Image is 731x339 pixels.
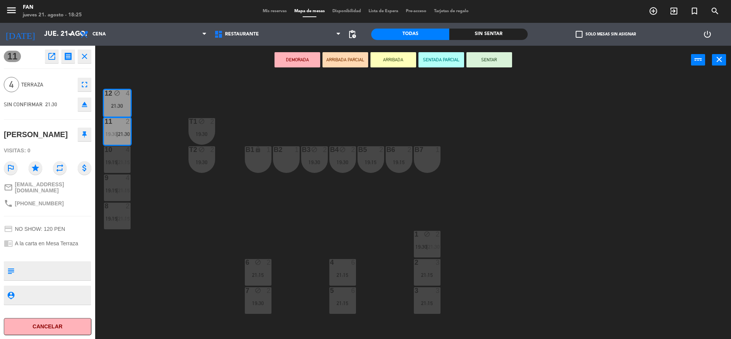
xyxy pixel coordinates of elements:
span: 19:30 [105,131,117,137]
button: power_input [691,54,705,66]
div: 3 [436,287,440,294]
i: add_circle_outline [649,6,658,16]
button: DEMORADA [275,52,320,67]
button: receipt [61,50,75,63]
button: ARRIBADA [370,52,416,67]
span: Cena [93,32,106,37]
i: block [255,287,261,294]
div: 19:15 [358,160,384,165]
div: 1 [267,146,271,153]
i: person_pin [6,291,15,299]
span: check_box_outline_blank [576,31,583,38]
i: open_in_new [47,52,56,61]
button: SENTADA PARCIAL [418,52,464,67]
span: Lista de Espera [365,9,402,13]
button: SENTAR [466,52,512,67]
div: T1 [189,118,190,125]
div: 19:30 [188,131,215,137]
i: turned_in_not [690,6,699,16]
span: 21:15 [118,216,130,222]
i: repeat [53,161,67,175]
div: Sin sentar [449,29,527,40]
i: block [424,231,430,237]
div: [PERSON_NAME] [4,128,68,141]
i: receipt [64,52,73,61]
span: Disponibilidad [329,9,365,13]
button: close [78,50,91,63]
div: Visitas: 0 [4,144,91,157]
span: pending_actions [348,30,357,39]
div: 21:30 [104,103,131,109]
div: 21:15 [414,272,441,278]
span: | [117,159,118,165]
div: 2 [267,259,271,266]
span: | [117,216,118,222]
span: SIN CONFIRMAR [4,101,43,107]
span: Mis reservas [259,9,290,13]
span: | [117,187,118,193]
div: 19:30 [329,160,356,165]
div: 2 [323,146,327,153]
span: 21:30 [45,101,57,107]
div: 2 [210,118,215,125]
i: power_settings_new [703,30,712,39]
button: Cancelar [4,318,91,335]
div: 21:15 [414,301,441,306]
span: [PHONE_NUMBER] [15,200,64,206]
div: 2 [407,146,412,153]
i: star [29,161,42,175]
div: 2 [436,231,440,238]
span: A la carta en Mesa Terraza [15,240,78,246]
i: subject [6,267,15,275]
i: credit_card [4,224,13,233]
span: 19:15 [105,187,117,193]
button: menu [6,5,17,19]
div: 19:15 [386,160,412,165]
div: 2 [210,146,215,153]
span: [EMAIL_ADDRESS][DOMAIN_NAME] [15,181,91,193]
i: exit_to_app [669,6,678,16]
i: close [80,52,89,61]
label: Solo mesas sin asignar [576,31,636,38]
i: search [710,6,720,16]
button: eject [78,98,91,111]
a: mail_outline[EMAIL_ADDRESS][DOMAIN_NAME] [4,181,91,193]
span: Terraza [21,80,74,89]
div: 3 [436,259,440,266]
span: 21:15 [118,187,130,193]
div: Fan [23,4,82,11]
i: block [255,259,261,265]
i: chrome_reader_mode [4,239,13,248]
span: NO SHOW: 120 PEN [15,226,65,232]
i: power_input [694,55,703,64]
i: block [198,118,205,125]
i: block [339,146,346,153]
i: block [198,146,205,153]
div: 4 [126,90,130,97]
div: 4 [126,174,130,181]
span: 21:15 [118,159,130,165]
span: 21:30 [428,244,440,250]
span: 19:15 [105,216,117,222]
div: 19:30 [301,160,328,165]
div: 21:15 [245,272,271,278]
button: close [712,54,726,66]
span: | [426,244,428,250]
div: 4 [126,146,130,153]
i: close [715,55,724,64]
div: 21:15 [329,301,356,306]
